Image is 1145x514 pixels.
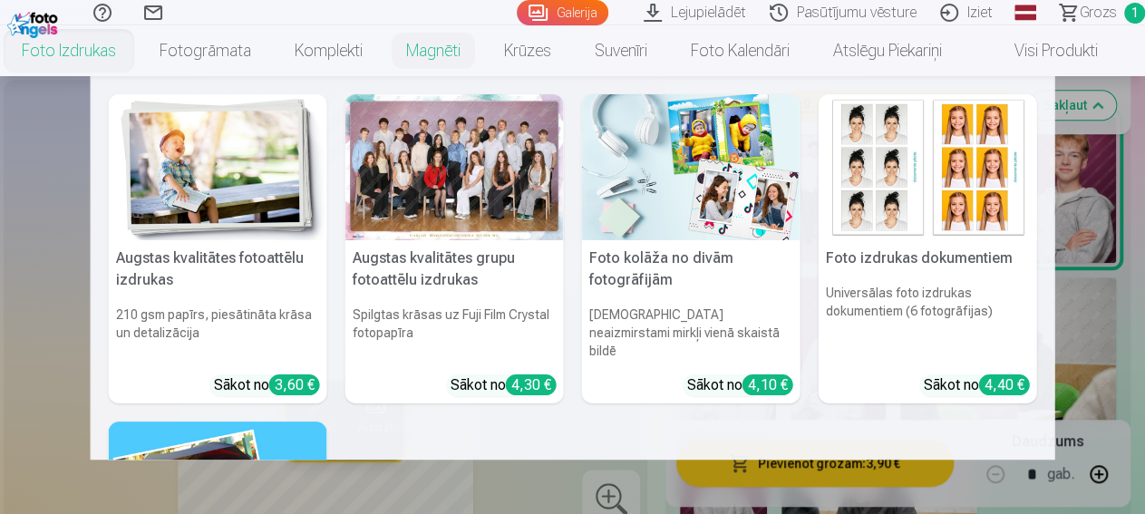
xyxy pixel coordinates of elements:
[7,7,63,38] img: /fa1
[482,25,573,76] a: Krūzes
[345,240,564,298] h5: Augstas kvalitātes grupu fotoattēlu izdrukas
[1080,2,1117,24] span: Grozs
[819,276,1037,367] h6: Universālas foto izdrukas dokumentiem (6 fotogrāfijas)
[1124,3,1145,24] span: 1
[811,25,964,76] a: Atslēgu piekariņi
[742,374,793,395] div: 4,10 €
[109,94,327,240] img: Augstas kvalitātes fotoattēlu izdrukas
[345,298,564,367] h6: Spilgtas krāsas uz Fuji Film Crystal fotopapīra
[582,298,801,367] h6: [DEMOGRAPHIC_DATA] neaizmirstami mirkļi vienā skaistā bildē
[582,94,801,240] img: Foto kolāža no divām fotogrāfijām
[687,374,793,396] div: Sākot no
[582,94,801,403] a: Foto kolāža no divām fotogrāfijāmFoto kolāža no divām fotogrāfijām[DEMOGRAPHIC_DATA] neaizmirstam...
[138,25,273,76] a: Fotogrāmata
[506,374,557,395] div: 4,30 €
[109,94,327,403] a: Augstas kvalitātes fotoattēlu izdrukasAugstas kvalitātes fotoattēlu izdrukas210 gsm papīrs, piesā...
[109,298,327,367] h6: 210 gsm papīrs, piesātināta krāsa un detalizācija
[384,25,482,76] a: Magnēti
[273,25,384,76] a: Komplekti
[109,240,327,298] h5: Augstas kvalitātes fotoattēlu izdrukas
[819,94,1037,403] a: Foto izdrukas dokumentiemFoto izdrukas dokumentiemUniversālas foto izdrukas dokumentiem (6 fotogr...
[269,374,320,395] div: 3,60 €
[573,25,669,76] a: Suvenīri
[964,25,1120,76] a: Visi produkti
[979,374,1030,395] div: 4,40 €
[669,25,811,76] a: Foto kalendāri
[819,94,1037,240] img: Foto izdrukas dokumentiem
[819,240,1037,276] h5: Foto izdrukas dokumentiem
[214,374,320,396] div: Sākot no
[451,374,557,396] div: Sākot no
[345,94,564,403] a: Augstas kvalitātes grupu fotoattēlu izdrukasSpilgtas krāsas uz Fuji Film Crystal fotopapīraSākot ...
[924,374,1030,396] div: Sākot no
[582,240,801,298] h5: Foto kolāža no divām fotogrāfijām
